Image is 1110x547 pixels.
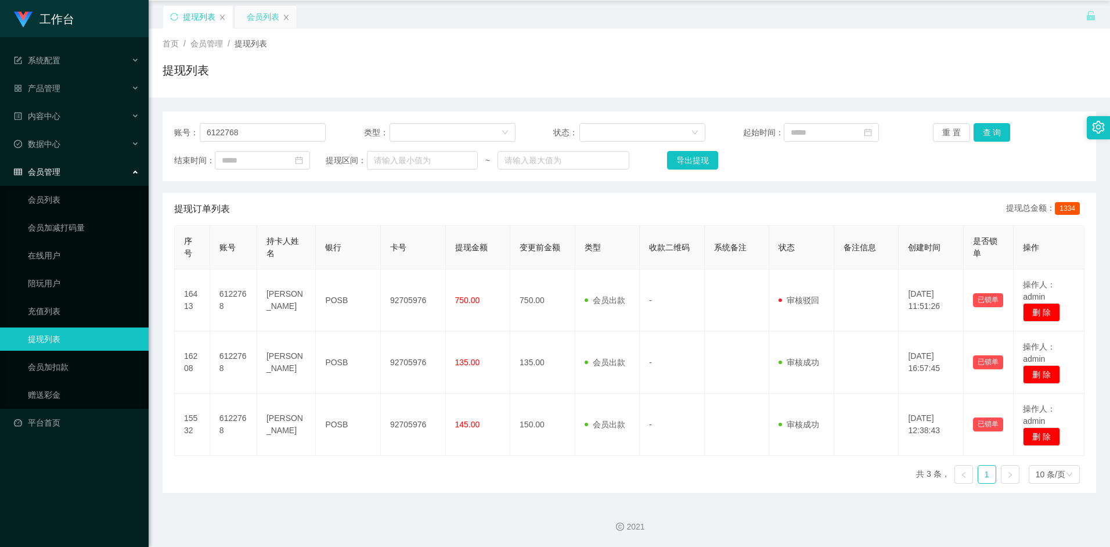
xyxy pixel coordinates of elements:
a: 赠送彩金 [28,383,139,406]
span: 会员出款 [585,420,625,429]
button: 已锁单 [973,293,1003,307]
span: 内容中心 [14,111,60,121]
h1: 工作台 [39,1,74,38]
span: - [649,420,652,429]
i: 图标: unlock [1086,10,1096,21]
i: 图标: form [14,56,22,64]
td: 135.00 [510,332,575,394]
i: 图标: appstore-o [14,84,22,92]
span: 数据中心 [14,139,60,149]
span: 操作人：admin [1023,404,1055,426]
span: 产品管理 [14,84,60,93]
i: 图标: close [219,14,226,21]
span: 提现订单列表 [174,202,230,216]
span: 系统配置 [14,56,60,65]
button: 查 询 [974,123,1011,142]
span: 序号 [184,236,192,258]
span: 会员出款 [585,296,625,305]
span: 状态 [779,243,795,252]
a: 会员加减打码量 [28,216,139,239]
span: 系统备注 [714,243,747,252]
div: 会员列表 [247,6,279,28]
span: 账号 [219,243,236,252]
a: 会员列表 [28,188,139,211]
span: 备注信息 [844,243,876,252]
span: 账号： [174,127,200,139]
span: 会员管理 [14,167,60,177]
td: 6122768 [210,269,257,332]
span: 提现金额 [455,243,488,252]
span: - [649,358,652,367]
input: 请输入最小值为 [367,151,478,170]
a: 充值列表 [28,300,139,323]
a: 工作台 [14,14,74,23]
span: 银行 [325,243,341,252]
span: 审核成功 [779,420,819,429]
span: / [228,39,230,48]
td: 15532 [175,394,210,456]
div: 10 条/页 [1036,466,1065,483]
td: 92705976 [381,394,446,456]
input: 请输入 [200,123,326,142]
span: 会员管理 [190,39,223,48]
td: 6122768 [210,394,257,456]
a: 会员加扣款 [28,355,139,379]
td: [DATE] 16:57:45 [899,332,964,394]
span: 类型 [585,243,601,252]
span: 操作人：admin [1023,342,1055,364]
span: 操作人：admin [1023,280,1055,301]
span: - [649,296,652,305]
h1: 提现列表 [163,62,209,79]
td: [DATE] 11:51:26 [899,269,964,332]
td: 92705976 [381,269,446,332]
td: 92705976 [381,332,446,394]
a: 1 [978,466,996,483]
i: 图标: down [691,129,698,137]
span: 结束时间： [174,154,215,167]
i: 图标: setting [1092,121,1105,134]
span: 变更前金额 [520,243,560,252]
i: 图标: close [283,14,290,21]
span: / [183,39,186,48]
i: 图标: check-circle-o [14,140,22,148]
span: 是否锁单 [973,236,997,258]
i: 图标: calendar [864,128,872,136]
i: 图标: profile [14,112,22,120]
span: 会员出款 [585,358,625,367]
i: 图标: table [14,168,22,176]
span: 135.00 [455,358,480,367]
button: 删 除 [1023,365,1060,384]
i: 图标: right [1007,472,1014,478]
span: 起始时间： [743,127,784,139]
i: 图标: down [502,129,509,137]
i: 图标: down [1066,471,1073,479]
span: 卡号 [390,243,406,252]
li: 下一页 [1001,465,1019,484]
i: 图标: calendar [295,156,303,164]
span: 持卡人姓名 [266,236,299,258]
span: ~ [478,154,498,167]
i: 图标: left [960,472,967,478]
div: 提现列表 [183,6,215,28]
span: 1334 [1055,202,1080,215]
td: 16208 [175,332,210,394]
td: 6122768 [210,332,257,394]
td: POSB [316,269,381,332]
a: 陪玩用户 [28,272,139,295]
td: POSB [316,332,381,394]
li: 共 3 条， [916,465,950,484]
td: 150.00 [510,394,575,456]
span: 审核成功 [779,358,819,367]
td: [PERSON_NAME] [257,332,316,394]
div: 提现总金额： [1006,202,1084,216]
span: 操作 [1023,243,1039,252]
button: 已锁单 [973,418,1003,431]
i: 图标: copyright [616,523,624,531]
button: 已锁单 [973,355,1003,369]
span: 750.00 [455,296,480,305]
td: 16413 [175,269,210,332]
a: 提现列表 [28,328,139,351]
span: 状态： [553,127,579,139]
button: 重 置 [933,123,970,142]
button: 删 除 [1023,303,1060,322]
